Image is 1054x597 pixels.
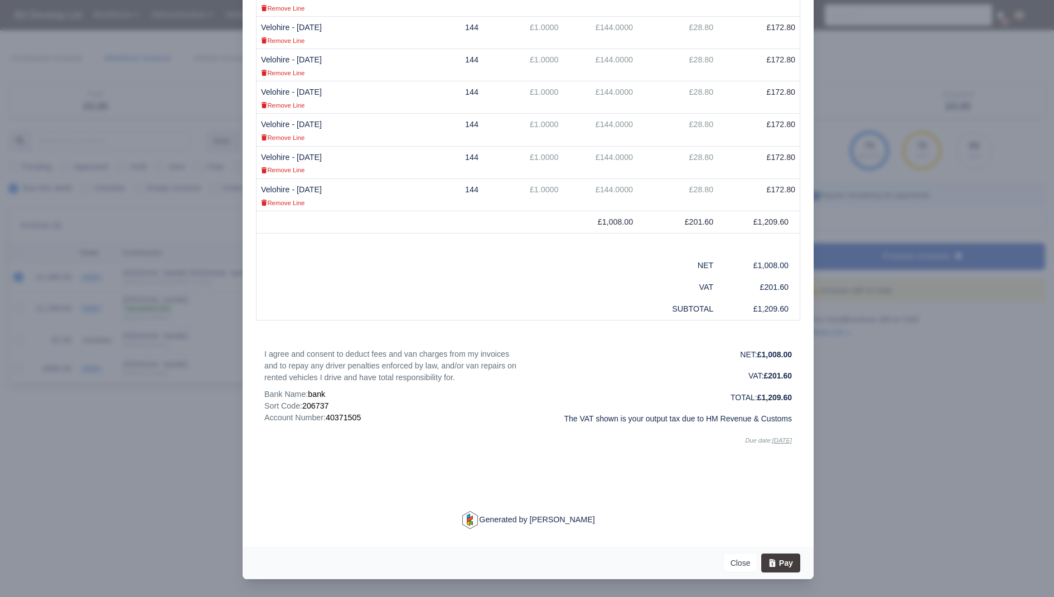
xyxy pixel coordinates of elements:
td: £1,209.60 [718,298,800,320]
i: Due date: [745,437,792,444]
p: NET: [536,348,792,361]
p: VAT: [536,370,792,382]
td: 144 [407,49,483,81]
a: Remove Line [261,198,304,207]
td: £28.80 [637,146,718,178]
td: £28.80 [637,81,718,114]
td: 144 [407,81,483,114]
span: 40371505 [326,413,361,422]
button: Pay [761,554,800,572]
a: Remove Line [261,3,304,12]
td: £1,008.00 [718,255,800,276]
td: £144.0000 [563,49,637,81]
td: £172.80 [718,146,800,178]
td: 144 [407,16,483,48]
td: £172.80 [718,114,800,146]
button: Close [724,554,757,572]
small: Remove Line [261,5,304,12]
td: £201.60 [718,276,800,298]
a: Remove Line [261,133,304,142]
td: £1.0000 [483,178,563,211]
td: £1.0000 [483,114,563,146]
span: bank [308,390,325,399]
small: Remove Line [261,102,304,109]
small: Remove Line [261,134,304,141]
strong: £1,008.00 [757,350,792,359]
td: £28.80 [637,114,718,146]
td: £1.0000 [483,49,563,81]
td: 144 [407,178,483,211]
td: £172.80 [718,16,800,48]
iframe: Chat Widget [998,543,1054,597]
td: £144.0000 [563,16,637,48]
td: £172.80 [718,178,800,211]
small: Remove Line [261,200,304,206]
a: Remove Line [261,100,304,109]
td: £144.0000 [563,114,637,146]
a: Remove Line [261,68,304,77]
p: Generated by [PERSON_NAME] [264,511,792,529]
small: Remove Line [261,37,304,44]
td: NET [637,255,718,276]
td: £1,209.60 [718,211,800,233]
td: £172.80 [718,81,800,114]
td: 144 [407,114,483,146]
span: 206737 [302,401,329,410]
small: Remove Line [261,167,304,173]
small: Remove Line [261,70,304,76]
td: £144.0000 [563,178,637,211]
td: £1.0000 [483,16,563,48]
p: TOTAL: [536,391,792,404]
p: Bank Name: [264,389,520,400]
td: Velohire - [DATE] [256,146,406,178]
td: VAT [637,276,718,298]
strong: £1,209.60 [757,393,792,402]
td: £201.60 [637,211,718,233]
td: £1.0000 [483,81,563,114]
td: £28.80 [637,49,718,81]
a: Remove Line [261,36,304,45]
p: I agree and consent to deduct fees and van charges from my invoices and to repay any driver penal... [264,348,520,384]
td: SUBTOTAL [637,298,718,320]
td: 144 [407,146,483,178]
td: £172.80 [718,49,800,81]
td: Velohire - [DATE] [256,114,406,146]
strong: £201.60 [763,371,792,380]
td: Velohire - [DATE] [256,81,406,114]
p: Account Number: [264,412,520,424]
td: Velohire - [DATE] [256,16,406,48]
td: Velohire - [DATE] [256,49,406,81]
a: Remove Line [261,165,304,174]
p: Sort Code: [264,400,520,412]
p: The VAT shown is your output tax due to HM Revenue & Customs [536,412,792,425]
td: £1,008.00 [563,211,637,233]
td: £144.0000 [563,146,637,178]
u: [DATE] [772,437,792,444]
td: £144.0000 [563,81,637,114]
td: £28.80 [637,16,718,48]
td: Velohire - [DATE] [256,178,406,211]
td: £1.0000 [483,146,563,178]
td: £28.80 [637,178,718,211]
